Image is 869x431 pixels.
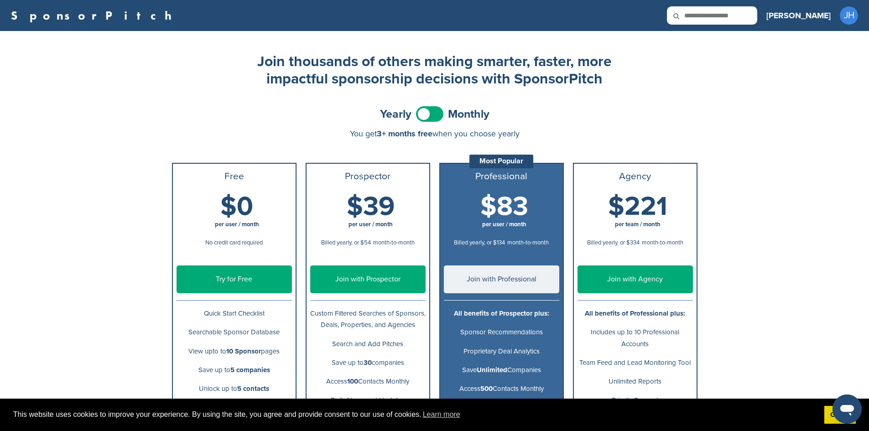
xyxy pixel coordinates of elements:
[766,9,831,22] h3: [PERSON_NAME]
[177,171,292,182] h3: Free
[840,6,858,25] span: JH
[444,327,559,338] p: Sponsor Recommendations
[310,395,426,406] p: Daily News and Updates
[220,191,253,223] span: $0
[444,171,559,182] h3: Professional
[578,395,693,406] p: Priority Support
[347,191,395,223] span: $39
[226,347,261,355] b: 10 Sponsor
[321,239,371,246] span: Billed yearly, or $54
[585,309,685,317] b: All benefits of Professional plus:
[380,109,411,120] span: Yearly
[421,408,462,421] a: learn more about cookies
[608,191,667,223] span: $221
[587,239,640,246] span: Billed yearly, or $334
[377,129,432,139] span: 3+ months free
[205,239,263,246] span: No credit card required
[373,239,415,246] span: month-to-month
[215,221,259,228] span: per user / month
[444,265,559,293] a: Join with Professional
[480,191,528,223] span: $83
[578,265,693,293] a: Join with Agency
[615,221,661,228] span: per team / month
[252,53,617,88] h2: Join thousands of others making smarter, faster, more impactful sponsorship decisions with Sponso...
[230,366,270,374] b: 5 companies
[578,357,693,369] p: Team Feed and Lead Monitoring Tool
[578,327,693,349] p: Includes up to 10 Professional Accounts
[444,364,559,376] p: Save Companies
[477,366,507,374] b: Unlimited
[578,171,693,182] h3: Agency
[364,358,372,367] b: 30
[482,221,526,228] span: per user / month
[444,346,559,357] p: Proprietary Deal Analytics
[642,239,683,246] span: month-to-month
[177,265,292,293] a: Try for Free
[349,221,393,228] span: per user / month
[177,327,292,338] p: Searchable Sponsor Database
[177,308,292,319] p: Quick Start Checklist
[766,5,831,26] a: [PERSON_NAME]
[237,384,269,393] b: 5 contacts
[310,265,426,293] a: Join with Prospector
[578,376,693,387] p: Unlimited Reports
[310,357,426,369] p: Save up to companies
[310,308,426,331] p: Custom Filtered Searches of Sponsors, Deals, Properties, and Agencies
[444,383,559,395] p: Access Contacts Monthly
[507,239,549,246] span: month-to-month
[469,155,533,168] div: Most Popular
[347,377,358,385] b: 100
[310,376,426,387] p: Access Contacts Monthly
[310,338,426,350] p: Search and Add Pitches
[454,239,505,246] span: Billed yearly, or $134
[824,406,856,424] a: dismiss cookie message
[448,109,489,120] span: Monthly
[454,309,549,317] b: All benefits of Prospector plus:
[480,384,493,393] b: 500
[833,395,862,424] iframe: Button to launch messaging window
[310,171,426,182] h3: Prospector
[11,10,177,21] a: SponsorPitch
[177,383,292,395] p: Unlock up to
[177,346,292,357] p: View upto to pages
[172,129,697,138] div: You get when you choose yearly
[177,364,292,376] p: Save up to
[13,408,817,421] span: This website uses cookies to improve your experience. By using the site, you agree and provide co...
